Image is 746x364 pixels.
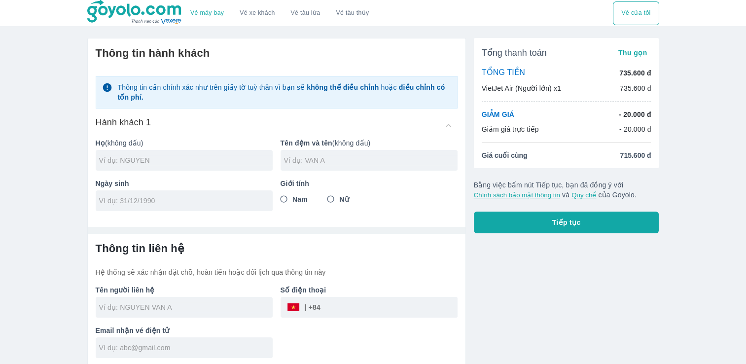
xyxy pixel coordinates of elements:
[618,49,647,57] span: Thu gọn
[283,1,328,25] a: Vé tàu lửa
[96,242,458,255] h6: Thông tin liên hệ
[96,46,458,60] h6: Thông tin hành khách
[281,286,326,294] b: Số điện thoại
[281,139,332,147] b: Tên đệm và tên
[482,109,514,119] p: GIẢM GIÁ
[482,83,561,93] p: VietJet Air (Người lớn) x1
[96,179,273,188] p: Ngày sinh
[571,191,596,199] button: Quy chế
[614,46,651,60] button: Thu gọn
[482,150,528,160] span: Giá cuối cùng
[613,1,659,25] button: Vé của tôi
[619,68,651,78] p: 735.600 đ
[96,286,155,294] b: Tên người liên hệ
[339,194,349,204] span: Nữ
[482,68,525,78] p: TỔNG TIỀN
[328,1,377,25] button: Vé tàu thủy
[96,116,151,128] h6: Hành khách 1
[99,302,273,312] input: Ví dụ: NGUYEN VAN A
[96,327,170,334] b: Email nhận vé điện tử
[96,139,105,147] b: Họ
[281,179,458,188] p: Giới tính
[182,1,377,25] div: choose transportation mode
[613,1,659,25] div: choose transportation mode
[99,155,273,165] input: Ví dụ: NGUYEN
[99,343,273,353] input: Ví dụ: abc@gmail.com
[292,194,308,204] span: Nam
[96,138,273,148] p: (không dấu)
[307,83,379,91] strong: không thể điều chỉnh
[619,109,651,119] p: - 20.000 đ
[96,267,458,277] p: Hệ thống sẽ xác nhận đặt chỗ, hoàn tiền hoặc đổi lịch qua thông tin này
[474,180,659,200] p: Bằng việc bấm nút Tiếp tục, bạn đã đồng ý với và của Goyolo.
[117,82,451,102] p: Thông tin cần chính xác như trên giấy tờ tuỳ thân vì bạn sẽ hoặc
[482,124,539,134] p: Giảm giá trực tiếp
[552,218,581,227] span: Tiếp tục
[620,150,651,160] span: 715.600 đ
[474,212,659,233] button: Tiếp tục
[474,191,560,199] button: Chính sách bảo mật thông tin
[281,138,458,148] p: (không dấu)
[99,196,263,206] input: Ví dụ: 31/12/1990
[619,124,651,134] p: - 20.000 đ
[240,9,275,17] a: Vé xe khách
[190,9,224,17] a: Vé máy bay
[284,155,458,165] input: Ví dụ: VAN A
[620,83,651,93] p: 735.600 đ
[482,47,547,59] span: Tổng thanh toán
